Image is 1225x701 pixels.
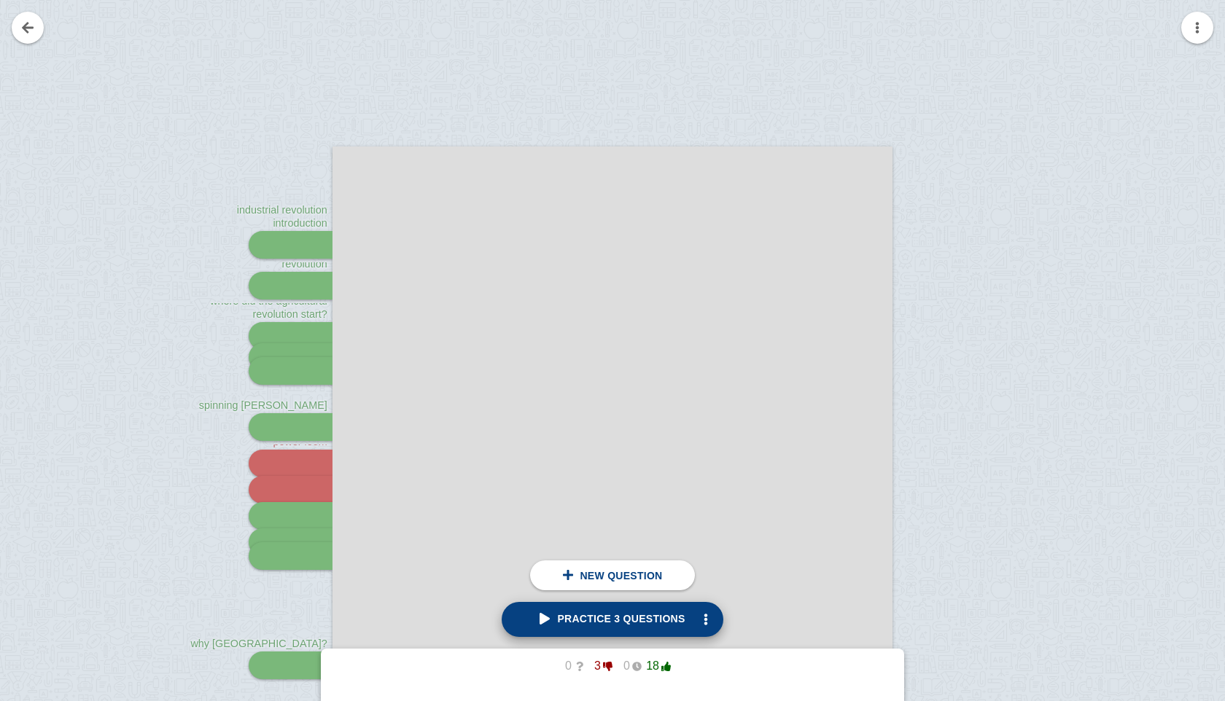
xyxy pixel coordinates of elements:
span: 3 [583,659,612,673]
button: 03018 [542,654,682,678]
span: 0 [612,659,642,673]
a: Go back to your notes [12,12,44,44]
span: 0 [554,659,583,673]
a: Practice 3 questions [502,602,723,637]
span: New question [580,570,662,581]
span: 18 [642,659,671,673]
span: Practice 3 questions [540,613,685,624]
